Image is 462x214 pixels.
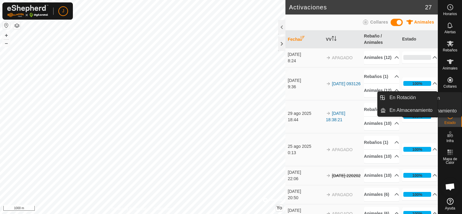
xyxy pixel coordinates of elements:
[444,30,456,34] span: Alertas
[403,55,431,60] div: 0%
[402,77,438,89] p-accordion-header: 100%
[332,147,353,152] font: APAGADO
[300,37,305,42] p-sorticon: Activar para ordenar
[13,22,21,29] button: Capas del Mapa
[326,111,345,122] a: [DATE] 18:38:21
[288,110,323,117] div: 29 ago 2025
[111,206,146,212] a: Política de Privacidad
[3,22,10,29] button: Restablecer Mapa
[288,37,300,42] font: Fecha
[326,173,331,178] img: flecha
[364,51,399,64] p-accordion-header: Animales (12)
[412,81,422,86] div: 100%
[403,192,431,197] div: 100%
[403,81,431,86] div: 100%
[443,12,457,16] span: Horarios
[364,70,399,83] p-accordion-header: Rebaños (1)
[412,192,422,197] div: 100%
[402,143,438,155] p-accordion-header: 100%
[403,173,431,178] div: 100%
[288,77,323,84] div: [DATE]
[370,20,388,24] span: Collares
[288,169,323,176] div: [DATE]
[443,48,457,52] span: Rebaños
[364,139,388,146] font: Rebaños (1)
[276,205,283,211] button: Yo
[288,117,323,123] div: 18:44
[326,111,331,116] img: flecha
[364,136,399,149] p-accordion-header: Rebaños (1)
[326,55,331,60] img: flecha
[364,153,392,160] font: Animales (10)
[444,121,456,125] span: Estado
[332,81,361,86] a: [DATE] 093126
[402,188,438,200] p-accordion-header: 100%
[441,178,459,196] div: Chat abierto
[364,106,388,113] font: Rebaños (1)
[276,205,282,210] span: Yo
[288,143,323,150] div: 25 ago 2025
[364,103,399,116] p-accordion-header: Rebaños (1)
[364,120,392,127] font: Animales (10)
[446,139,454,143] span: Infra
[402,37,416,41] font: Estado
[386,104,438,116] a: En Almacenamiento
[402,51,438,63] p-accordion-header: 0%
[326,192,331,197] img: flecha
[288,51,323,58] div: [DATE]
[288,176,323,182] div: 22:06
[364,54,392,61] font: Animales (12)
[378,104,438,116] li: En Almacenamiento
[364,87,392,94] font: Animales (12)
[332,37,337,42] p-sorticon: Activar para ordenar
[3,40,10,47] button: –
[154,206,174,212] a: Contáctenos
[443,85,457,88] span: Collares
[62,8,64,14] span: J
[386,92,438,104] a: En Rotación
[438,196,462,212] a: Ayuda
[332,55,353,60] font: APAGADO
[389,107,432,114] span: En Almacenamiento
[288,84,323,90] div: 9:36
[326,37,332,42] font: VV
[364,169,399,182] p-accordion-header: Animales (10)
[364,73,388,80] font: Rebaños (1)
[288,207,323,214] div: [DATE]
[326,147,331,152] img: flecha
[364,150,399,163] p-accordion-header: Animales (10)
[326,81,331,86] img: flecha
[364,188,399,201] p-accordion-header: Animales (6)
[332,173,361,178] s: [DATE] 220202
[288,195,323,201] div: 20:50
[425,3,432,12] span: 27
[445,206,455,210] span: Ayuda
[443,66,457,70] span: Animales
[414,20,434,24] span: Animales
[332,192,353,197] font: APAGADO
[7,5,48,17] img: Logo Gallagher
[288,58,323,64] div: 8:24
[288,188,323,195] div: [DATE]
[403,147,431,152] div: 100%
[412,147,422,152] div: 100%
[389,94,416,101] span: En Rotación
[440,157,460,164] span: Mapa de Calor
[364,117,399,130] p-accordion-header: Animales (10)
[364,84,399,97] p-accordion-header: Animales (12)
[412,173,422,178] div: 100%
[402,169,438,181] p-accordion-header: 100%
[364,172,392,179] font: Animales (10)
[364,191,389,198] font: Animales (6)
[3,32,10,39] button: +
[288,150,323,156] div: 0:13
[378,92,438,104] li: En Rotación
[289,4,425,11] h2: Activaciones
[364,34,383,45] font: Rebaño / Animales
